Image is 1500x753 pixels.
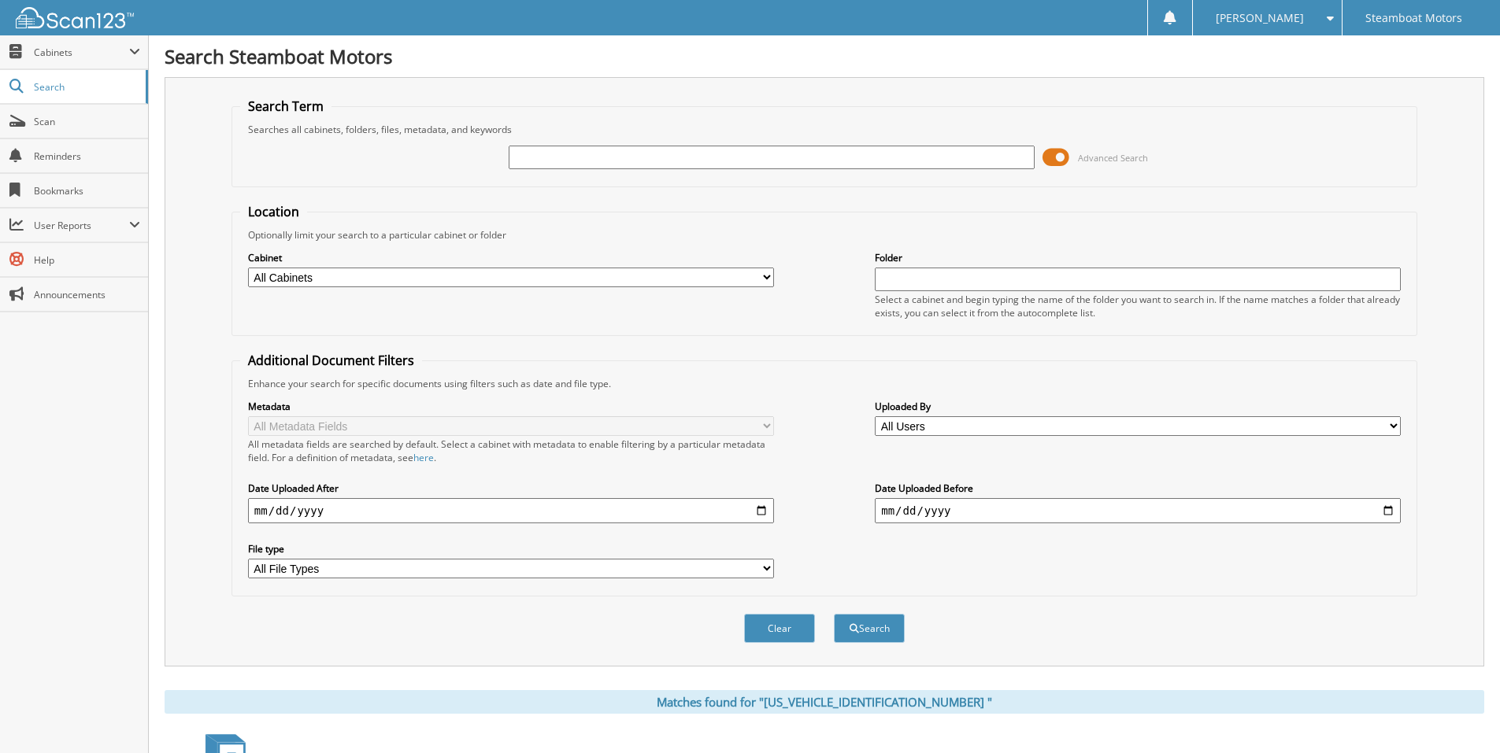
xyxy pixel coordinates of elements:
h1: Search Steamboat Motors [165,43,1484,69]
label: Uploaded By [875,400,1401,413]
div: Matches found for "[US_VEHICLE_IDENTIFICATION_NUMBER] " [165,690,1484,714]
span: User Reports [34,219,129,232]
span: Steamboat Motors [1365,13,1462,23]
label: Folder [875,251,1401,264]
input: end [875,498,1401,523]
label: Date Uploaded Before [875,482,1401,495]
label: Cabinet [248,251,774,264]
span: Bookmarks [34,184,140,197]
legend: Search Term [240,98,331,115]
span: Search [34,80,138,94]
button: Search [834,614,905,643]
label: File type [248,542,774,556]
div: All metadata fields are searched by default. Select a cabinet with metadata to enable filtering b... [248,437,774,464]
span: Help [34,253,140,267]
div: Select a cabinet and begin typing the name of the folder you want to search in. If the name match... [875,293,1401,319]
a: here [413,451,434,464]
div: Searches all cabinets, folders, files, metadata, and keywords [240,123,1409,136]
span: Announcements [34,288,140,301]
legend: Additional Document Filters [240,352,422,369]
span: Scan [34,115,140,128]
label: Metadata [248,400,774,413]
span: Advanced Search [1078,152,1148,164]
div: Optionally limit your search to a particular cabinet or folder [240,228,1409,242]
div: Enhance your search for specific documents using filters such as date and file type. [240,377,1409,390]
legend: Location [240,203,307,220]
span: [PERSON_NAME] [1216,13,1304,23]
button: Clear [744,614,815,643]
img: scan123-logo-white.svg [16,7,134,28]
label: Date Uploaded After [248,482,774,495]
span: Cabinets [34,46,129,59]
iframe: Chat Widget [1421,677,1500,753]
input: start [248,498,774,523]
span: Reminders [34,149,140,163]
